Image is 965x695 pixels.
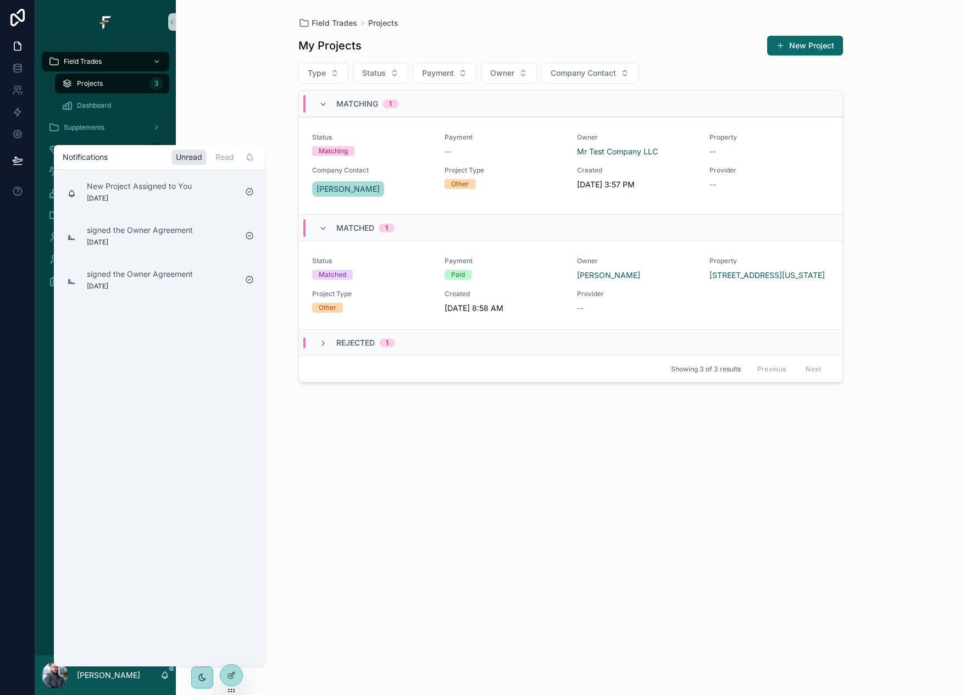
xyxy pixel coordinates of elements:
[317,184,380,194] span: [PERSON_NAME]
[445,257,564,265] span: Payment
[362,68,386,79] span: Status
[77,79,103,88] span: Projects
[55,96,169,115] a: Dashboard
[445,290,564,298] span: Created
[445,166,564,175] span: Project Type
[541,63,639,84] button: Select Button
[353,63,408,84] button: Select Button
[709,146,716,157] span: --
[319,146,348,156] div: Matching
[87,282,108,291] p: [DATE]
[709,257,829,265] span: Property
[211,149,239,165] div: Read
[577,146,658,157] a: Mr Test Company LLC
[312,166,431,175] span: Company Contact
[312,257,431,265] span: Status
[551,68,616,79] span: Company Contact
[671,365,741,374] span: Showing 3 of 3 results
[42,227,169,247] a: My Profile
[413,63,476,84] button: Select Button
[35,44,176,655] div: scrollable content
[336,98,378,109] span: Matching
[709,179,716,190] span: --
[171,149,207,165] div: Unread
[63,152,108,163] h1: Notifications
[709,133,829,142] span: Property
[577,133,696,142] span: Owner
[42,249,169,269] a: Business Card
[97,13,114,31] img: App logo
[336,223,374,233] span: Matched
[87,194,108,203] p: [DATE]
[767,36,843,55] button: New Project
[87,225,193,236] p: signed the Owner Agreement
[577,257,696,265] span: Owner
[481,63,537,84] button: Select Button
[42,162,169,181] a: Owners17
[308,68,326,79] span: Type
[42,271,169,291] a: Rate Card
[451,270,465,280] div: Paid
[298,18,357,29] a: Field Trades
[87,181,192,192] p: New Project Assigned to You
[385,224,388,232] div: 1
[42,118,169,137] a: Supplements
[55,74,169,93] a: Projects3
[312,181,384,197] a: [PERSON_NAME]
[319,303,336,313] div: Other
[422,68,454,79] span: Payment
[42,140,169,159] a: Providers22
[577,166,696,175] span: Created
[77,670,140,681] p: [PERSON_NAME]
[577,290,696,298] span: Provider
[577,303,584,314] span: --
[148,143,163,156] div: 22
[299,117,842,214] a: StatusMatchingPayment--OwnerMr Test Company LLCProperty--Company Contact[PERSON_NAME]Project Type...
[42,205,169,225] a: Admin
[64,57,102,66] span: Field Trades
[42,184,169,203] a: Properties41
[77,101,111,110] span: Dashboard
[445,303,564,314] span: [DATE] 8:58 AM
[368,18,398,29] a: Projects
[577,270,640,281] a: [PERSON_NAME]
[451,179,469,189] div: Other
[312,290,431,298] span: Project Type
[312,133,431,142] span: Status
[577,179,696,190] span: [DATE] 3:57 PM
[445,146,451,157] span: --
[42,52,169,71] a: Field Trades
[336,337,375,348] span: Rejected
[298,38,362,53] h1: My Projects
[319,270,346,280] div: Matched
[64,123,104,132] span: Supplements
[386,338,389,347] div: 1
[87,269,193,280] p: signed the Owner Agreement
[445,133,564,142] span: Payment
[389,99,392,108] div: 1
[299,241,842,329] a: StatusMatchedPaymentPaidOwner[PERSON_NAME]Property[STREET_ADDRESS][US_STATE]Project TypeOtherCrea...
[312,18,357,29] span: Field Trades
[87,238,108,247] p: [DATE]
[709,166,829,175] span: Provider
[490,68,514,79] span: Owner
[149,77,163,90] div: 3
[298,63,348,84] button: Select Button
[709,270,825,281] a: [STREET_ADDRESS][US_STATE]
